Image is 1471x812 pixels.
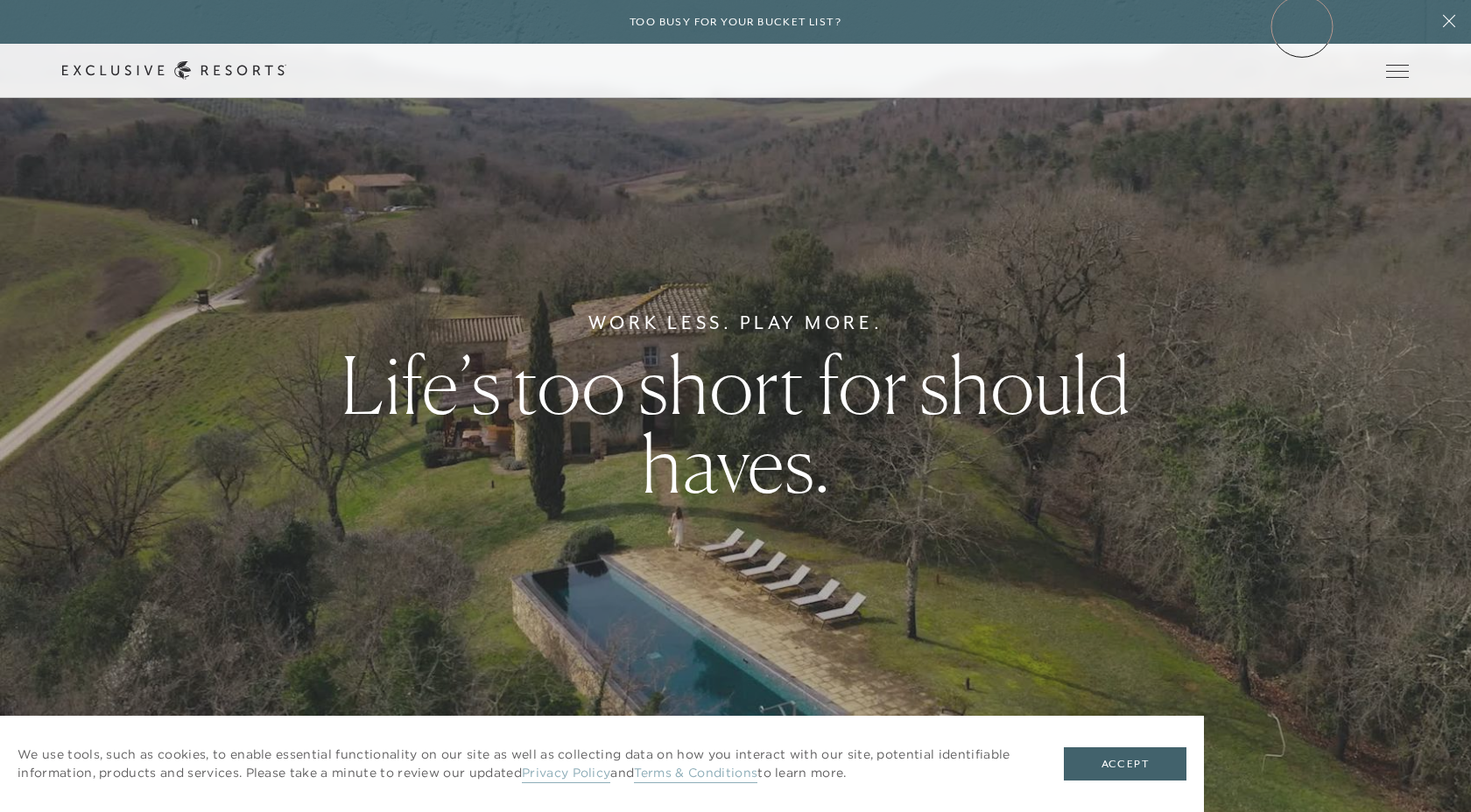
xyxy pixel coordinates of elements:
[1386,65,1409,77] button: Open navigation
[588,309,883,337] h6: Work Less. Play More.
[522,765,610,783] a: Privacy Policy
[257,346,1214,503] h1: Life’s too short for should haves.
[18,745,1029,782] p: We use tools, such as cookies, to enable essential functionality on our site as well as collectin...
[630,14,841,31] h6: Too busy for your bucket list?
[1064,747,1186,780] button: Accept
[634,765,757,783] a: Terms & Conditions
